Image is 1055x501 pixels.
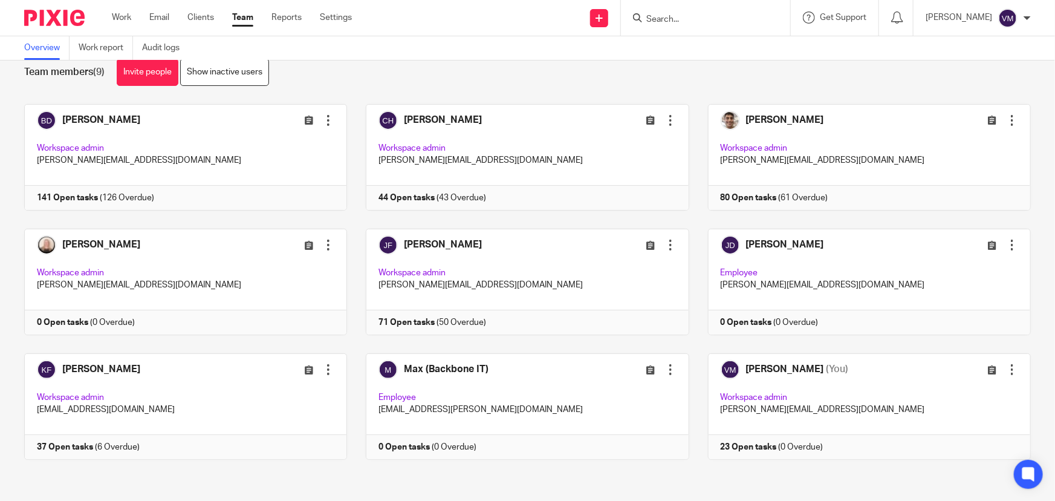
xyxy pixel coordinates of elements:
[820,13,866,22] span: Get Support
[320,11,352,24] a: Settings
[180,59,269,86] a: Show inactive users
[187,11,214,24] a: Clients
[645,15,754,25] input: Search
[24,66,105,79] h1: Team members
[93,67,105,77] span: (9)
[24,10,85,26] img: Pixie
[79,36,133,60] a: Work report
[117,59,178,86] a: Invite people
[149,11,169,24] a: Email
[926,11,992,24] p: [PERSON_NAME]
[271,11,302,24] a: Reports
[232,11,253,24] a: Team
[142,36,189,60] a: Audit logs
[112,11,131,24] a: Work
[24,36,70,60] a: Overview
[998,8,1018,28] img: svg%3E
